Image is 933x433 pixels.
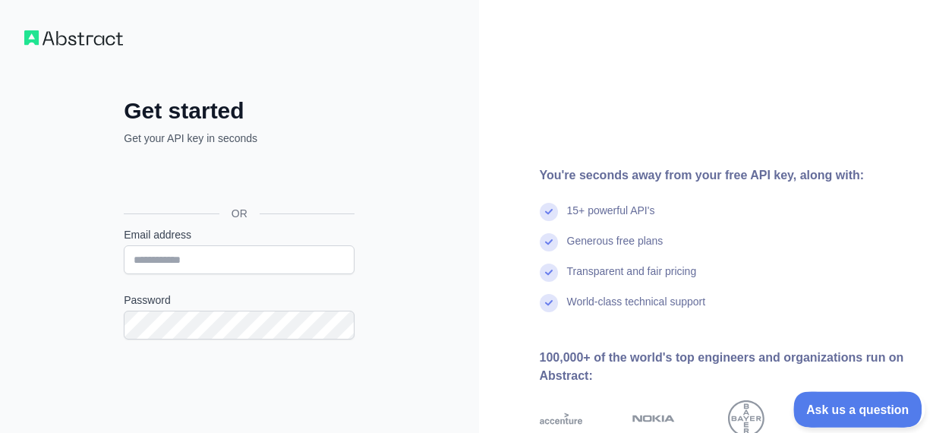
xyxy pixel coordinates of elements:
div: Generous free plans [567,233,664,264]
div: World-class technical support [567,294,706,324]
label: Email address [124,227,355,242]
span: OR [219,206,260,221]
iframe: reCAPTCHA [124,358,355,417]
h2: Get started [124,97,355,125]
p: Get your API key in seconds [124,131,355,146]
img: check mark [540,233,558,251]
iframe: Toggle Customer Support [793,391,925,427]
img: check mark [540,203,558,221]
div: 100,000+ of the world's top engineers and organizations run on Abstract: [540,349,909,385]
div: 15+ powerful API's [567,203,655,233]
div: You're seconds away from your free API key, along with: [540,166,909,185]
div: Transparent and fair pricing [567,264,697,294]
label: Password [124,292,355,308]
img: check mark [540,294,558,312]
iframe: Botão Iniciar sessão com o Google [116,163,359,196]
div: Inicie sessão com o Google. Abre num novo separador [124,163,351,196]
img: check mark [540,264,558,282]
img: Workflow [24,30,123,46]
